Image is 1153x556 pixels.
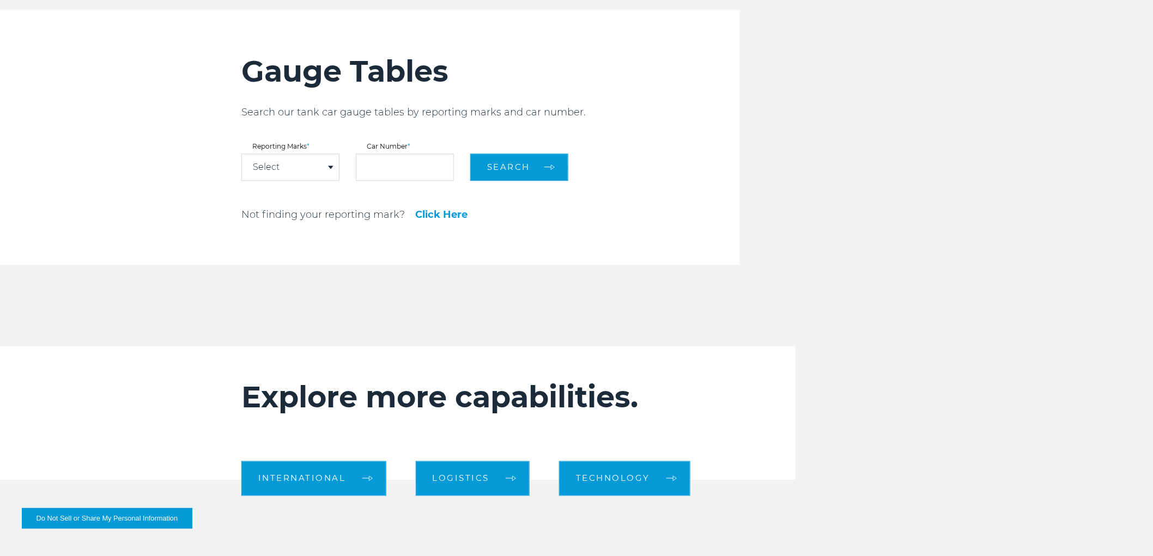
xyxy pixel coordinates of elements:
[415,210,468,219] a: Click Here
[241,106,740,119] p: Search our tank car gauge tables by reporting marks and car number.
[433,474,490,482] span: Logistics
[416,461,530,496] a: Logistics arrow arrow
[241,53,740,89] h2: Gauge Tables
[356,143,454,150] label: Car Number
[241,143,339,150] label: Reporting Marks
[241,379,760,415] h2: Explore more capabilities.
[470,154,568,181] button: Search arrow arrow
[576,474,650,482] span: Technology
[487,162,530,172] span: Search
[559,461,690,496] a: Technology arrow arrow
[258,474,346,482] span: International
[253,163,280,172] a: Select
[241,208,405,221] p: Not finding your reporting mark?
[22,508,192,529] button: Do Not Sell or Share My Personal Information
[241,461,386,496] a: International arrow arrow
